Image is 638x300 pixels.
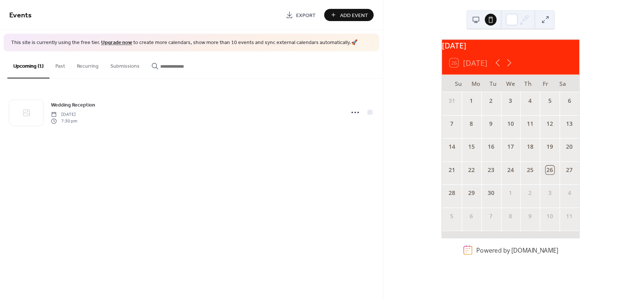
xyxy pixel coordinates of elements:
a: [DOMAIN_NAME] [511,246,558,254]
div: 16 [487,143,495,151]
div: 19 [545,143,554,151]
a: Wedding Reception [51,101,95,109]
div: 2 [526,189,534,197]
div: 5 [545,97,554,105]
div: Powered by [476,246,558,254]
div: 8 [506,212,515,220]
span: Export [296,11,316,19]
div: 29 [467,189,476,197]
div: 11 [565,212,573,220]
div: 10 [545,212,554,220]
div: 27 [565,166,573,174]
div: 5 [447,212,456,220]
div: We [502,75,519,92]
div: 3 [506,97,515,105]
div: Fr [537,75,554,92]
div: 18 [526,143,534,151]
div: 2 [487,97,495,105]
div: 10 [506,119,515,128]
span: Add Event [340,11,368,19]
div: 7 [447,119,456,128]
div: 1 [506,189,515,197]
div: 23 [487,166,495,174]
div: 17 [506,143,515,151]
span: 7:30 pm [51,118,77,125]
span: This site is currently using the free tier. to create more calendars, show more than 10 events an... [11,39,357,47]
div: 9 [487,119,495,128]
button: Submissions [104,51,145,78]
div: Tu [484,75,502,92]
div: 14 [447,143,456,151]
div: Sa [554,75,572,92]
div: 30 [487,189,495,197]
div: 20 [565,143,573,151]
div: 9 [526,212,534,220]
button: Upcoming (1) [7,51,49,78]
div: 4 [565,189,573,197]
div: 11 [526,119,534,128]
div: Mo [467,75,484,92]
button: Recurring [71,51,104,78]
div: 28 [447,189,456,197]
div: 7 [487,212,495,220]
span: [DATE] [51,111,77,118]
div: 6 [467,212,476,220]
div: Su [450,75,467,92]
div: 3 [545,189,554,197]
button: Past [49,51,71,78]
div: 26 [545,166,554,174]
a: Export [280,9,321,21]
button: Add Event [324,9,374,21]
div: 6 [565,97,573,105]
div: [DATE] [442,40,579,51]
span: Wedding Reception [51,101,95,109]
div: 4 [526,97,534,105]
div: 13 [565,119,573,128]
div: 21 [447,166,456,174]
div: 22 [467,166,476,174]
span: Events [9,8,32,23]
div: 12 [545,119,554,128]
div: Th [519,75,536,92]
div: 8 [467,119,476,128]
a: Upgrade now [101,38,132,48]
div: 24 [506,166,515,174]
div: 25 [526,166,534,174]
div: 1 [467,97,476,105]
div: 15 [467,143,476,151]
div: 31 [447,97,456,105]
